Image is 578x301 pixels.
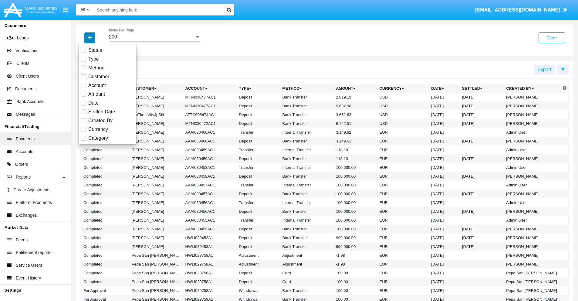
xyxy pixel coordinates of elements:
[280,233,334,242] td: Bank Transfer
[504,216,561,225] td: Admin User
[504,119,561,128] td: [PERSON_NAME]
[460,154,504,163] td: [DATE]
[537,67,551,72] span: Export
[129,102,183,110] td: [PERSON_NAME]
[16,136,35,142] span: Payments
[429,181,460,189] td: [DATE]
[236,128,280,137] td: Transfer
[377,242,429,251] td: EUR
[280,145,334,154] td: Internal Transfer
[504,163,561,172] td: Admin User
[81,189,129,198] td: Completed
[81,286,129,295] td: For Approval
[504,154,561,163] td: [PERSON_NAME]
[333,128,377,137] td: 3,149.62
[15,48,38,54] span: Verifications
[76,7,94,13] a: All
[129,216,183,225] td: [PERSON_NAME]
[377,128,429,137] td: EUR
[429,93,460,102] td: [DATE]
[16,73,39,79] span: Client Users
[504,277,561,286] td: Pepa San [PERSON_NAME]
[129,181,183,189] td: [PERSON_NAME]
[429,189,460,198] td: [DATE]
[236,233,280,242] td: Deposit
[377,198,429,207] td: EUR
[460,110,504,119] td: [DATE]
[183,137,237,145] td: AAAI030460AC1
[16,212,37,219] span: Exchanges
[333,119,377,128] td: 6,742.51
[16,237,28,243] span: Feeds
[129,242,183,251] td: [PERSON_NAME]
[81,233,129,242] td: Completed
[460,207,504,216] td: [DATE]
[377,145,429,154] td: EUR
[236,137,280,145] td: Deposit
[88,108,115,115] span: Settled Date
[377,189,429,198] td: EUR
[280,154,334,163] td: Bank Transfer
[429,216,460,225] td: [DATE]
[129,137,183,145] td: [PERSON_NAME]
[88,55,99,63] span: Type
[236,242,280,251] td: Deposit
[129,225,183,233] td: [PERSON_NAME]
[539,32,565,43] button: Clear
[333,277,377,286] td: 100.00
[280,110,334,119] td: Bank Transfer
[88,99,99,107] span: Date
[236,119,280,128] td: Deposit
[504,286,561,295] td: Pepa San [PERSON_NAME]
[280,277,334,286] td: Card
[460,189,504,198] td: [DATE]
[280,102,334,110] td: Bank Transfer
[280,119,334,128] td: Bank Transfer
[129,207,183,216] td: [PERSON_NAME]
[429,286,460,295] td: [DATE]
[504,242,561,251] td: [PERSON_NAME]
[81,145,129,154] td: Completed
[504,233,561,242] td: [PERSON_NAME]
[236,260,280,269] td: Adjustment
[333,102,377,110] td: 9,682.98
[129,269,183,277] td: Pepa San [PERSON_NAME]
[183,277,237,286] td: HWLI029758A1
[377,216,429,225] td: EUR
[81,198,129,207] td: Completed
[504,145,561,154] td: Admin User
[280,207,334,216] td: Bank Transfer
[183,233,237,242] td: HWLI030453A1
[504,198,561,207] td: Admin User
[3,1,58,19] img: Logo image
[377,277,429,286] td: EUR
[88,73,109,80] span: Customer
[88,82,106,89] span: Account
[183,225,237,233] td: AAAI030455AC1
[183,163,237,172] td: AAAI030458AC1
[280,269,334,277] td: Card
[460,172,504,181] td: [DATE]
[333,207,377,216] td: 100,000.00
[183,119,237,128] td: MTNI030472AC1
[475,7,560,12] span: [EMAIL_ADDRESS][DOMAIN_NAME]
[280,260,334,269] td: Adjustment
[333,163,377,172] td: 100,000.00
[129,172,183,181] td: [PERSON_NAME]
[129,128,183,137] td: [PERSON_NAME]
[129,145,183,154] td: [PERSON_NAME]
[377,172,429,181] td: EUR
[429,198,460,207] td: [DATE]
[88,91,105,98] span: Amount
[236,198,280,207] td: Transfer
[129,189,183,198] td: [PERSON_NAME]
[183,251,237,260] td: HWLI029758A1
[429,119,460,128] td: [DATE]
[280,198,334,207] td: Internal Transfer
[88,117,113,124] span: Created By
[81,154,129,163] td: Completed
[80,7,85,12] span: All
[504,137,561,145] td: [PERSON_NAME]
[504,189,561,198] td: [PERSON_NAME]
[429,154,460,163] td: [DATE]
